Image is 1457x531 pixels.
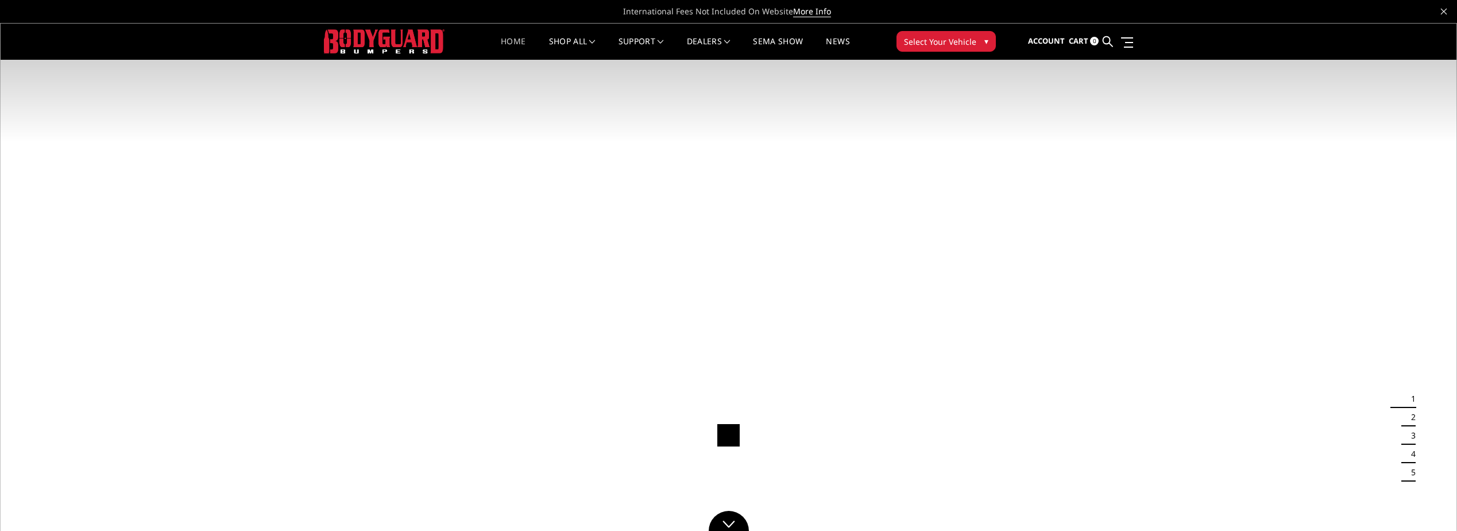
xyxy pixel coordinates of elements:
img: BODYGUARD BUMPERS [324,29,445,53]
button: 4 of 5 [1404,445,1416,463]
span: ▾ [984,35,988,47]
a: Account [1028,26,1065,57]
a: Cart 0 [1069,26,1099,57]
a: Support [619,37,664,60]
button: 5 of 5 [1404,463,1416,482]
button: Select Your Vehicle [896,31,996,52]
a: Click to Down [709,511,749,531]
a: News [826,37,849,60]
a: SEMA Show [753,37,803,60]
span: Cart [1069,36,1088,46]
button: 2 of 5 [1404,408,1416,426]
button: 1 of 5 [1404,390,1416,408]
a: Home [501,37,525,60]
span: 0 [1090,37,1099,45]
span: Account [1028,36,1065,46]
button: 3 of 5 [1404,426,1416,445]
a: More Info [793,6,831,17]
a: Dealers [687,37,731,60]
a: shop all [549,37,596,60]
span: Select Your Vehicle [904,36,976,48]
